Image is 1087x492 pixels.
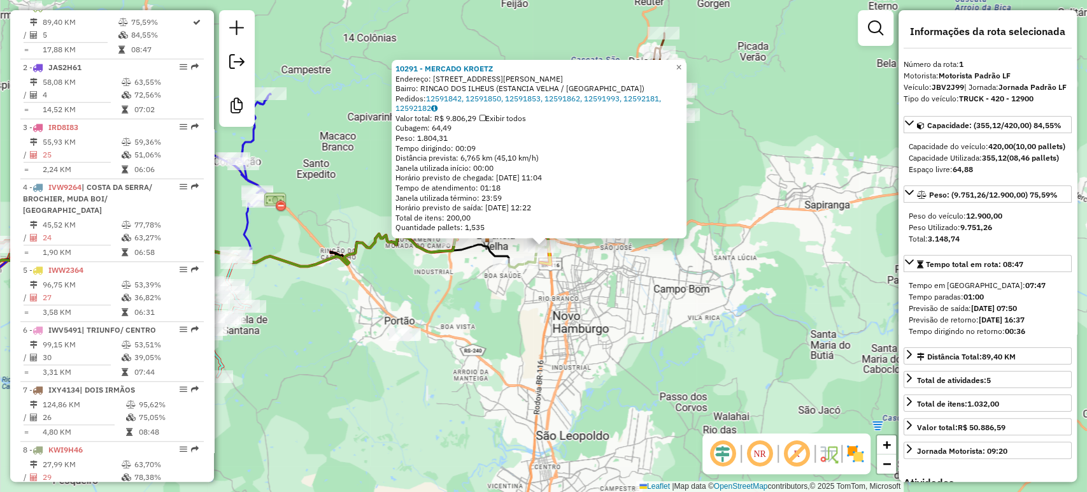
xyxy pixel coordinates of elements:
[138,411,199,424] td: 75,05%
[180,266,187,273] em: Opções
[904,371,1072,388] a: Total de atividades:5
[42,76,121,89] td: 58,08 KM
[395,173,683,183] div: Horário previsto de chegada: [DATE] 11:04
[389,328,421,341] div: Atividade não roteirizada - MERCADO SAO JOSE
[134,351,198,364] td: 39,05%
[48,62,82,72] span: JAS2H61
[23,246,29,259] td: =
[23,163,29,176] td: =
[932,82,964,92] strong: JBV2J99
[48,182,82,192] span: IVW9264
[42,16,117,29] td: 89,40 KM
[30,281,38,289] i: Distância Total
[42,291,121,304] td: 27
[986,375,991,385] strong: 5
[636,481,904,492] div: Map data © contributors,© 2025 TomTom, Microsoft
[904,116,1072,133] a: Capacidade: (355,12/420,00) 84,55%
[30,78,38,86] i: Distância Total
[967,399,999,409] strong: 1.032,00
[917,351,1016,363] div: Distância Total:
[180,326,187,333] em: Opções
[480,113,526,123] span: Exibir todos
[904,59,1072,70] div: Número da rota:
[180,63,187,71] em: Opções
[714,482,768,491] a: OpenStreetMap
[707,438,738,469] span: Ocultar deslocamento
[134,246,198,259] td: 06:58
[904,394,1072,412] a: Total de itens:1.032,00
[960,222,992,232] strong: 9.751,26
[264,191,287,213] img: PEDÁGIO ERS122
[23,306,29,319] td: =
[122,341,131,349] i: % de utilização do peso
[909,303,1067,314] div: Previsão de saída:
[122,474,131,481] i: % de utilização da cubagem
[909,326,1067,337] div: Tempo dirigindo no retorno:
[30,354,38,361] i: Total de Atividades
[48,445,83,454] span: KWI9H46
[30,401,38,409] i: Distância Total
[959,94,1034,103] strong: TRUCK - 420 - 12900
[671,60,686,75] a: Close popup
[744,438,775,469] span: Ocultar NR
[928,234,960,243] strong: 3.148,74
[126,401,136,409] i: % de utilização do peso
[953,164,973,174] strong: 64,88
[1005,326,1025,336] strong: 00:36
[917,445,1007,457] div: Jornada Motorista: 09:20
[982,153,1007,163] strong: 355,12
[134,366,198,379] td: 07:44
[30,138,38,146] i: Distância Total
[134,306,198,319] td: 06:31
[30,234,38,242] i: Total de Atividades
[48,122,78,132] span: IRD8I83
[23,89,29,101] td: /
[191,326,199,333] em: Rota exportada
[126,414,136,421] i: % de utilização da cubagem
[42,89,121,101] td: 4
[82,325,156,335] span: | TRIUNFO/ CENTRO
[42,458,121,471] td: 27,99 KM
[30,31,38,39] i: Total de Atividades
[23,265,83,275] span: 5 -
[877,435,896,454] a: Zoom in
[191,123,199,131] em: Rota exportada
[395,83,683,94] div: Bairro: RINCAO DOS ILHEUS (ESTANCIA VELHA / [GEOGRAPHIC_DATA])
[30,18,38,26] i: Distância Total
[909,291,1067,303] div: Tempo paradas:
[23,471,29,484] td: /
[883,456,891,472] span: −
[122,249,128,256] i: Tempo total em rota
[395,64,493,73] a: 10291 - MERCADO KROETZ
[134,89,198,101] td: 72,56%
[909,280,1067,291] div: Tempo em [GEOGRAPHIC_DATA]:
[118,31,127,39] i: % de utilização da cubagem
[963,292,984,301] strong: 01:00
[904,275,1072,342] div: Tempo total em rota: 08:47
[904,136,1072,180] div: Capacidade: (355,12/420,00) 84,55%
[42,351,121,364] td: 30
[904,255,1072,272] a: Tempo total em rota: 08:47
[122,166,128,173] i: Tempo total em rota
[134,163,198,176] td: 06:06
[122,138,131,146] i: % de utilização do peso
[909,211,1002,221] span: Peso do veículo:
[395,73,683,83] div: Endereço: [STREET_ADDRESS][PERSON_NAME]
[134,219,198,231] td: 77,78%
[917,422,1005,433] div: Valor total:
[939,71,1011,80] strong: Motorista Padrão LF
[122,308,128,316] i: Tempo total em rota
[191,386,199,393] em: Rota exportada
[48,265,83,275] span: IWW2364
[42,411,125,424] td: 26
[926,259,1023,269] span: Tempo total em rota: 08:47
[395,133,683,143] div: Peso: 1.804,31
[191,183,199,191] em: Rota exportada
[122,221,131,229] i: % de utilização do peso
[30,91,38,99] i: Total de Atividades
[42,366,121,379] td: 3,31 KM
[191,63,199,71] em: Rota exportada
[909,164,1067,175] div: Espaço livre:
[781,438,812,469] span: Exibir rótulo
[122,106,128,113] i: Tempo total em rota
